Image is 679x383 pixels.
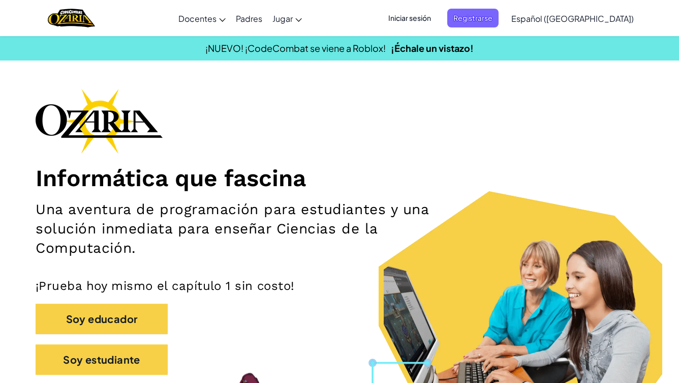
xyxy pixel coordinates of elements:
button: Registrarse [447,9,499,27]
a: Español ([GEOGRAPHIC_DATA]) [506,5,639,32]
button: Soy educador [36,304,168,334]
a: ¡Échale un vistazo! [391,42,474,54]
p: ¡Prueba hoy mismo el capítulo 1 sin costo! [36,278,643,293]
img: Home [48,8,95,28]
span: Docentes [178,13,217,24]
button: Soy estudiante [36,344,168,375]
img: Ozaria branding logo [36,89,163,154]
h2: Una aventura de programación para estudiantes y una solución inmediata para enseñar Ciencias de l... [36,200,443,258]
span: Jugar [272,13,293,24]
span: Español ([GEOGRAPHIC_DATA]) [511,13,634,24]
a: Jugar [267,5,307,32]
a: Docentes [173,5,231,32]
span: ¡NUEVO! ¡CodeCombat se viene a Roblox! [205,42,386,54]
h1: Informática que fascina [36,164,643,192]
a: Padres [231,5,267,32]
button: Iniciar sesión [382,9,437,27]
a: Ozaria by CodeCombat logo [48,8,95,28]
